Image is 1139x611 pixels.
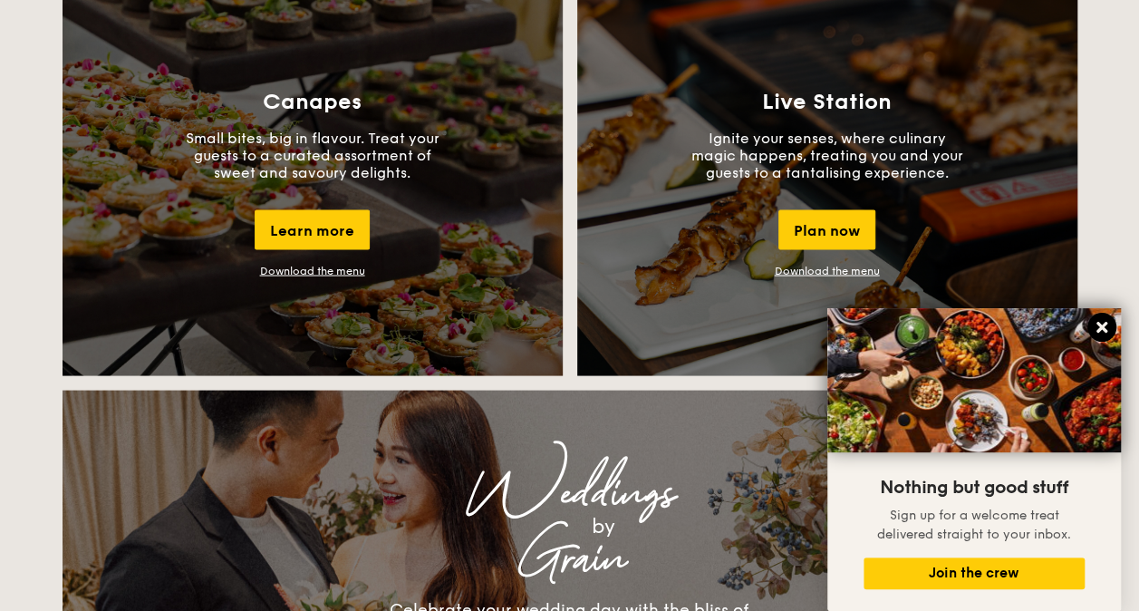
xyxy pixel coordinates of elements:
[877,508,1071,542] span: Sign up for a welcome treat delivered straight to your inbox.
[762,89,892,114] h3: Live Station
[222,477,918,509] div: Weddings
[864,558,1085,589] button: Join the crew
[177,129,449,180] p: Small bites, big in flavour. Treat your guests to a curated assortment of sweet and savoury delig...
[289,509,918,542] div: by
[255,209,370,249] div: Learn more
[1087,313,1116,342] button: Close
[691,129,963,180] p: Ignite your senses, where culinary magic happens, treating you and your guests to a tantalising e...
[827,308,1121,452] img: DSC07876-Edit02-Large.jpeg
[222,542,918,575] div: Grain
[778,209,875,249] div: Plan now
[880,477,1068,499] span: Nothing but good stuff
[775,264,880,276] a: Download the menu
[260,264,365,276] a: Download the menu
[263,89,362,114] h3: Canapes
